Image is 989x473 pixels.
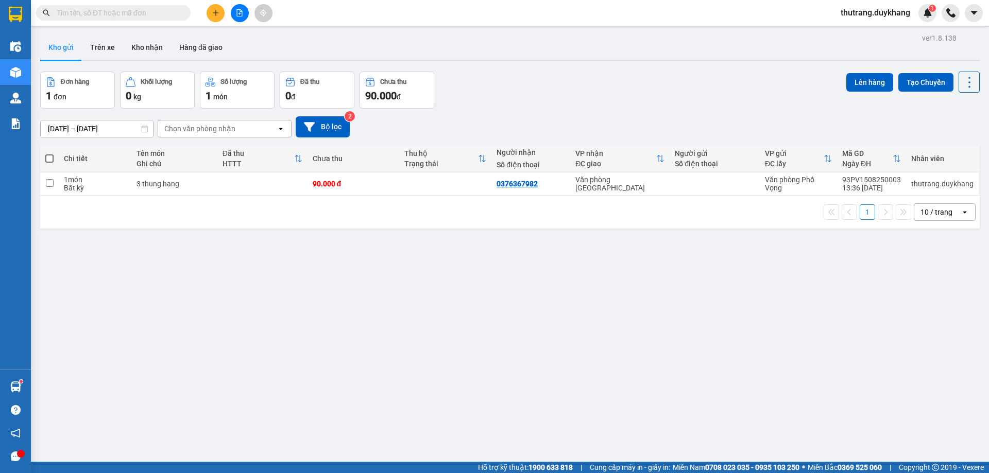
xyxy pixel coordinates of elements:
span: Cung cấp máy in - giấy in: [590,462,670,473]
div: Văn phòng Phố Vọng [765,176,832,192]
div: 0376367982 [497,180,538,188]
img: warehouse-icon [10,67,21,78]
button: caret-down [965,4,983,22]
svg: open [961,208,969,216]
div: Đơn hàng [61,78,89,85]
button: Kho gửi [40,35,82,60]
div: Nhân viên [911,154,974,163]
sup: 2 [345,111,355,121]
input: Select a date range. [41,120,153,137]
span: aim [260,9,267,16]
div: Bất kỳ [64,184,126,192]
span: question-circle [11,405,21,415]
span: kg [133,93,141,101]
div: ĐC giao [575,160,656,168]
span: | [890,462,891,473]
img: solution-icon [10,118,21,129]
button: Lên hàng [846,73,893,92]
div: VP nhận [575,149,656,157]
div: Mã GD [842,149,893,157]
th: Toggle SortBy [837,145,906,172]
div: Văn phòng [GEOGRAPHIC_DATA] [575,176,664,192]
button: Chưa thu90.000đ [360,72,434,109]
th: Toggle SortBy [570,145,670,172]
span: món [213,93,228,101]
sup: 1 [20,380,23,383]
span: đ [291,93,295,101]
span: file-add [236,9,243,16]
span: | [581,462,582,473]
span: 0 [126,90,131,102]
img: phone-icon [946,8,956,17]
th: Toggle SortBy [217,145,308,172]
div: Số điện thoại [675,160,755,168]
sup: 1 [929,5,936,12]
div: 93PV1508250003 [842,176,901,184]
button: Đã thu0đ [280,72,354,109]
input: Tìm tên, số ĐT hoặc mã đơn [57,7,178,19]
button: file-add [231,4,249,22]
span: 90.000 [365,90,397,102]
img: logo-vxr [9,7,22,22]
div: Đã thu [223,149,294,157]
div: Trạng thái [404,160,478,168]
div: Chi tiết [64,154,126,163]
span: 1 [206,90,211,102]
span: notification [11,428,21,438]
div: Đã thu [300,78,319,85]
div: Chọn văn phòng nhận [164,124,235,134]
span: message [11,451,21,461]
th: Toggle SortBy [760,145,837,172]
button: 1 [860,204,875,220]
button: Số lượng1món [200,72,275,109]
img: warehouse-icon [10,381,21,392]
div: Người gửi [675,149,755,157]
button: Hàng đã giao [171,35,231,60]
div: Chưa thu [313,154,395,163]
div: thutrang.duykhang [911,180,974,188]
span: 0 [285,90,291,102]
div: 3 thung hang [137,180,212,188]
div: Khối lượng [141,78,172,85]
button: Trên xe [82,35,123,60]
span: ⚪️ [802,465,805,469]
th: Toggle SortBy [399,145,491,172]
div: 10 / trang [920,207,952,217]
button: Khối lượng0kg [120,72,195,109]
span: Miền Bắc [808,462,882,473]
div: 1 món [64,176,126,184]
span: thutrang.duykhang [832,6,918,19]
button: Tạo Chuyến [898,73,953,92]
span: đ [397,93,401,101]
strong: 0708 023 035 - 0935 103 250 [705,463,799,471]
button: aim [254,4,272,22]
button: Kho nhận [123,35,171,60]
div: Chưa thu [380,78,406,85]
span: đơn [54,93,66,101]
div: ĐC lấy [765,160,824,168]
div: Người nhận [497,148,565,156]
div: Ghi chú [137,160,212,168]
span: 1 [930,5,934,12]
svg: open [277,125,285,133]
div: ver 1.8.138 [922,32,957,44]
span: plus [212,9,219,16]
span: 1 [46,90,52,102]
span: Miền Nam [673,462,799,473]
img: warehouse-icon [10,41,21,52]
span: search [43,9,50,16]
button: plus [207,4,225,22]
div: HTTT [223,160,294,168]
div: Số lượng [220,78,247,85]
strong: 1900 633 818 [528,463,573,471]
span: copyright [932,464,939,471]
img: warehouse-icon [10,93,21,103]
button: Đơn hàng1đơn [40,72,115,109]
div: VP gửi [765,149,824,157]
div: 13:36 [DATE] [842,184,901,192]
div: Ngày ĐH [842,160,893,168]
div: 90.000 đ [313,180,395,188]
strong: 0369 525 060 [838,463,882,471]
div: Thu hộ [404,149,478,157]
div: Tên món [137,149,212,157]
